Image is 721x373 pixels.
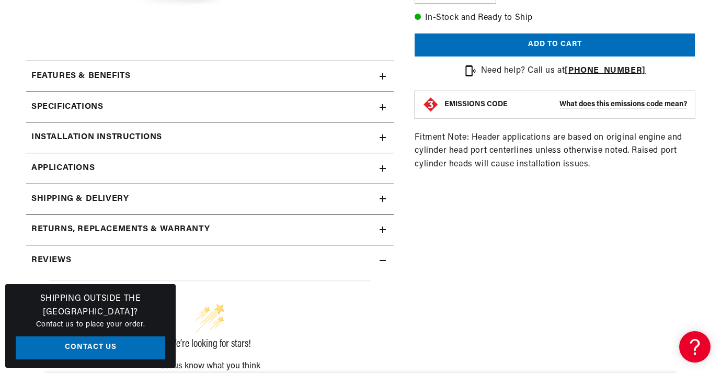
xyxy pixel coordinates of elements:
[16,336,165,360] a: Contact Us
[481,64,646,78] p: Need help? Call us at
[26,245,394,276] summary: Reviews
[444,100,687,109] button: EMISSIONS CODEWhat does this emissions code mean?
[31,223,210,236] h2: Returns, Replacements & Warranty
[565,66,645,75] a: [PHONE_NUMBER]
[49,339,371,349] div: We’re looking for stars!
[31,162,95,175] span: Applications
[26,153,394,184] a: Applications
[49,362,371,370] div: Let us know what you think
[31,131,162,144] h2: Installation instructions
[415,12,695,25] p: In-Stock and Ready to Ship
[16,319,165,331] p: Contact us to place your order.
[16,292,165,319] h3: Shipping Outside the [GEOGRAPHIC_DATA]?
[31,193,129,206] h2: Shipping & Delivery
[26,184,394,214] summary: Shipping & Delivery
[415,33,695,57] button: Add to cart
[444,100,508,108] strong: EMISSIONS CODE
[31,70,130,83] h2: Features & Benefits
[26,92,394,122] summary: Specifications
[422,96,439,113] img: Emissions code
[31,100,103,114] h2: Specifications
[26,214,394,245] summary: Returns, Replacements & Warranty
[559,100,687,108] strong: What does this emissions code mean?
[26,61,394,92] summary: Features & Benefits
[31,254,71,267] h2: Reviews
[26,122,394,153] summary: Installation instructions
